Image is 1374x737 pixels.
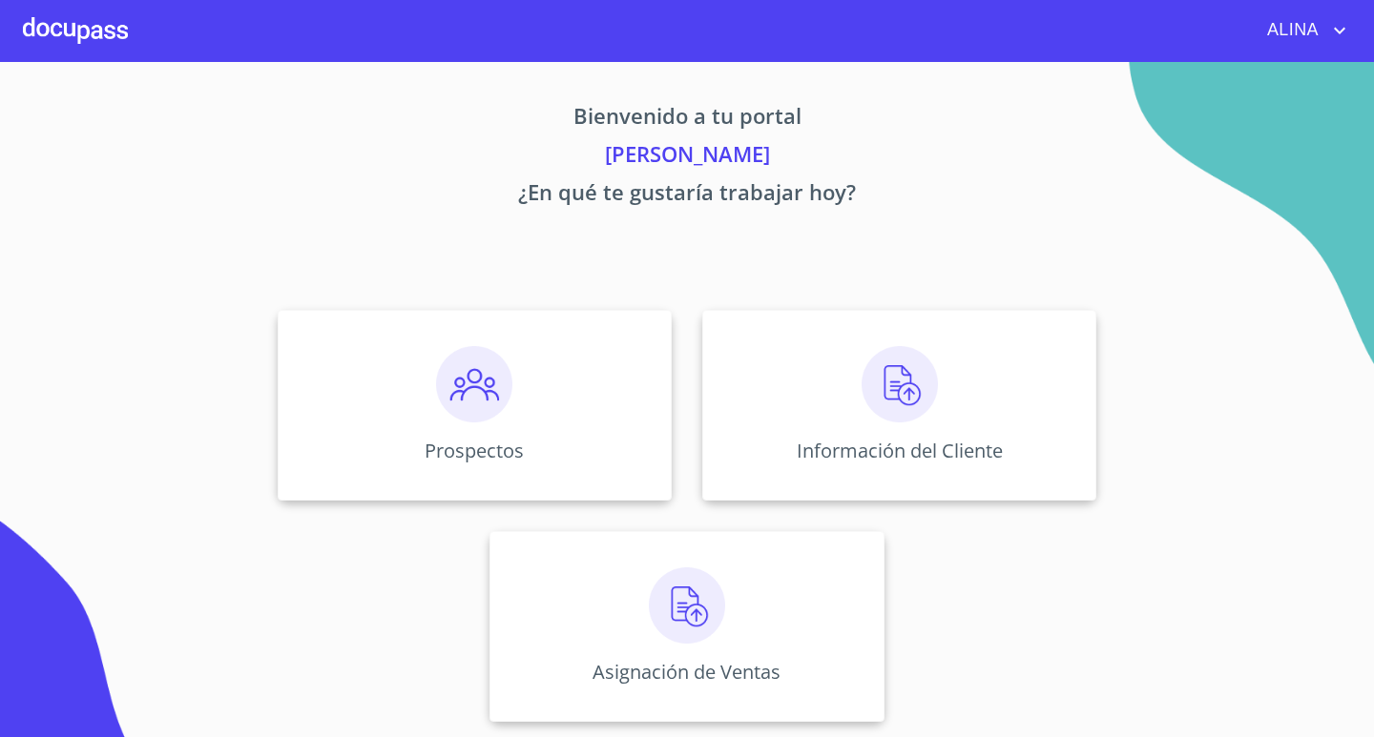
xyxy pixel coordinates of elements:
[99,100,1275,138] p: Bienvenido a tu portal
[425,438,524,463] p: Prospectos
[99,176,1275,215] p: ¿En qué te gustaría trabajar hoy?
[862,346,938,422] img: carga.png
[99,138,1275,176] p: [PERSON_NAME]
[797,438,1003,463] p: Información del Cliente
[436,346,512,422] img: prospectos.png
[593,659,781,685] p: Asignación de Ventas
[1253,15,1351,46] button: account of current user
[649,567,725,644] img: carga.png
[1253,15,1328,46] span: ALINA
